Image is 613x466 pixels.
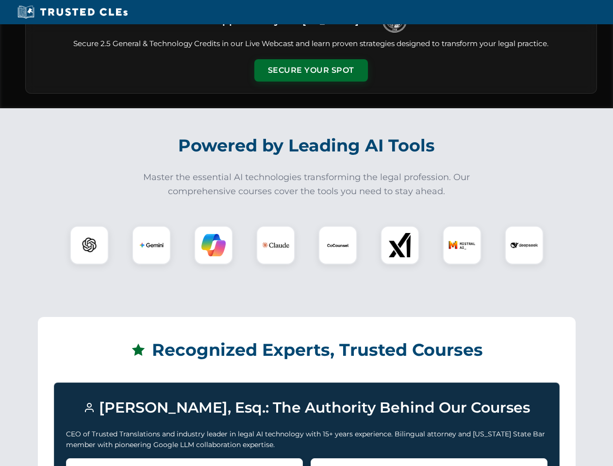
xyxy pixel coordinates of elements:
[38,129,576,163] h2: Powered by Leading AI Tools
[66,429,547,450] p: CEO of Trusted Translations and industry leader in legal AI technology with 15+ years experience....
[66,395,547,421] h3: [PERSON_NAME], Esq.: The Authority Behind Our Courses
[75,231,103,259] img: ChatGPT Logo
[262,232,289,259] img: Claude Logo
[388,233,412,257] img: xAI Logo
[381,226,419,265] div: xAI
[137,170,477,199] p: Master the essential AI technologies transforming the legal profession. Our comprehensive courses...
[70,226,109,265] div: ChatGPT
[194,226,233,265] div: Copilot
[256,226,295,265] div: Claude
[326,233,350,257] img: CoCounsel Logo
[37,38,585,50] p: Secure 2.5 General & Technology Credits in our Live Webcast and learn proven strategies designed ...
[54,333,560,367] h2: Recognized Experts, Trusted Courses
[15,5,131,19] img: Trusted CLEs
[254,59,368,82] button: Secure Your Spot
[448,232,476,259] img: Mistral AI Logo
[505,226,544,265] div: DeepSeek
[201,233,226,257] img: Copilot Logo
[511,232,538,259] img: DeepSeek Logo
[443,226,481,265] div: Mistral AI
[318,226,357,265] div: CoCounsel
[132,226,171,265] div: Gemini
[139,233,164,257] img: Gemini Logo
